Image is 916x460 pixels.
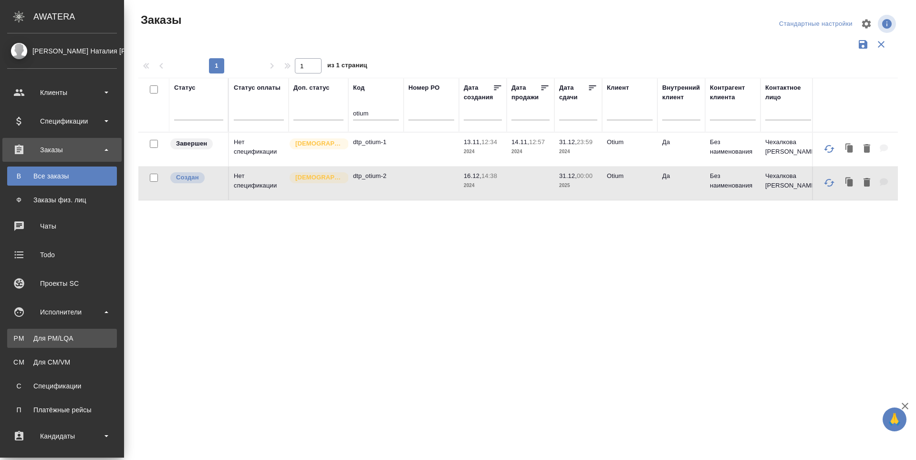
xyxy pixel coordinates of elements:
[529,138,545,146] p: 12:57
[760,133,816,166] td: Чехалкова [PERSON_NAME]
[607,137,653,147] p: Оtium
[138,12,181,28] span: Заказы
[464,172,481,179] p: 16.12,
[559,172,577,179] p: 31.12,
[859,173,875,193] button: Удалить
[859,139,875,159] button: Удалить
[7,429,117,443] div: Кандидаты
[12,171,112,181] div: Все заказы
[7,276,117,291] div: Проекты SC
[855,12,878,35] span: Настроить таблицу
[408,83,439,93] div: Номер PO
[7,190,117,209] a: ФЗаказы физ. лиц
[765,83,811,102] div: Контактное лицо
[607,83,629,93] div: Клиент
[7,248,117,262] div: Todo
[559,181,597,190] p: 2025
[710,171,756,190] p: Без наименования
[7,167,117,186] a: ВВсе заказы
[662,137,700,147] p: Да
[710,83,756,102] div: Контрагент клиента
[7,46,117,56] div: [PERSON_NAME] Наталия [PERSON_NAME]
[289,137,343,150] div: Выставляется автоматически для первых 3 заказов нового контактного лица. Особое внимание
[777,17,855,31] div: split button
[511,138,529,146] p: 14.11,
[169,171,223,184] div: Выставляется автоматически при создании заказа
[2,243,122,267] a: Todo
[33,7,124,26] div: AWATERA
[353,83,364,93] div: Код
[559,147,597,157] p: 2024
[7,114,117,128] div: Спецификации
[293,83,330,93] div: Доп. статус
[883,408,906,431] button: 🙏
[12,195,112,205] div: Заказы физ. лиц
[12,381,112,391] div: Спецификации
[7,376,117,396] a: ССпецификации
[854,35,872,53] button: Сохранить фильтры
[7,219,117,233] div: Чаты
[841,139,859,159] button: Клонировать
[511,147,550,157] p: 2024
[7,305,117,319] div: Исполнители
[662,171,700,181] p: Да
[295,173,343,182] p: [DEMOGRAPHIC_DATA]
[2,272,122,295] a: Проекты SC
[229,133,289,166] td: Нет спецификации
[481,172,497,179] p: 14:38
[234,83,281,93] div: Статус оплаты
[7,400,117,419] a: ППлатёжные рейсы
[12,334,112,343] div: Для PM/LQA
[289,171,343,184] div: Выставляется автоматически для первых 3 заказов нового контактного лица. Особое внимание
[174,83,196,93] div: Статус
[464,147,502,157] p: 2024
[295,139,343,148] p: [DEMOGRAPHIC_DATA]
[710,137,756,157] p: Без наименования
[481,138,497,146] p: 12:34
[327,60,367,73] span: из 1 страниц
[2,214,122,238] a: Чаты
[818,171,841,194] button: Обновить
[878,15,898,33] span: Посмотреть информацию
[577,138,593,146] p: 23:59
[169,137,223,150] div: Выставляет КМ при направлении счета или после выполнения всех работ/сдачи заказа клиенту. Окончат...
[176,173,199,182] p: Создан
[872,35,890,53] button: Сбросить фильтры
[464,138,481,146] p: 13.11,
[7,329,117,348] a: PMДля PM/LQA
[7,143,117,157] div: Заказы
[577,172,593,179] p: 00:00
[353,171,399,181] p: dtp_otium-2
[559,138,577,146] p: 31.12,
[464,181,502,190] p: 2024
[662,83,700,102] div: Внутренний клиент
[464,83,493,102] div: Дата создания
[353,137,399,147] p: dtp_otium-1
[841,173,859,193] button: Клонировать
[7,353,117,372] a: CMДля CM/VM
[12,357,112,367] div: Для CM/VM
[7,85,117,100] div: Клиенты
[229,167,289,200] td: Нет спецификации
[886,409,903,429] span: 🙏
[176,139,207,148] p: Завершен
[818,137,841,160] button: Обновить
[760,167,816,200] td: Чехалкова [PERSON_NAME]
[511,83,540,102] div: Дата продажи
[12,405,112,415] div: Платёжные рейсы
[559,83,588,102] div: Дата сдачи
[607,171,653,181] p: Оtium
